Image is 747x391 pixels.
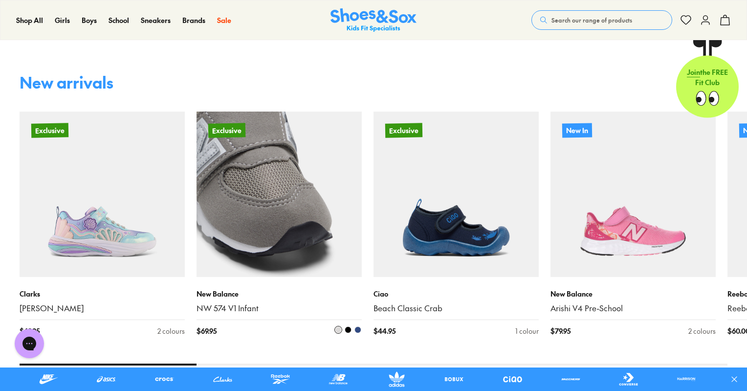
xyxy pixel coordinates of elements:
a: Sneakers [141,15,171,25]
span: Join [687,67,700,77]
a: [PERSON_NAME] [20,303,185,314]
p: Exclusive [385,123,422,138]
div: 1 colour [515,326,539,336]
div: 2 colours [157,326,185,336]
p: New Balance [550,289,716,299]
span: $ 44.95 [373,326,395,336]
img: SNS_Logo_Responsive.svg [330,8,417,32]
a: NW 574 V1 Infant [197,303,362,314]
iframe: Gorgias live chat messenger [10,325,49,362]
button: Search our range of products [531,10,672,30]
a: Shop All [16,15,43,25]
a: Sale [217,15,231,25]
span: $ 79.95 [550,326,571,336]
div: 2 colours [688,326,716,336]
a: Exclusive [20,112,185,277]
a: Arishi V4 Pre-School [550,303,716,314]
p: the FREE Fit Club [676,59,739,95]
span: $ 69.95 [197,326,217,336]
a: Boys [82,15,97,25]
a: Beach Classic Crab [373,303,539,314]
p: Clarks [20,289,185,299]
a: Girls [55,15,70,25]
span: Search our range of products [551,16,632,24]
p: New In [562,123,592,138]
a: Jointhe FREE Fit Club [676,40,739,118]
a: Shoes & Sox [330,8,417,32]
p: Exclusive [208,123,245,138]
p: Ciao [373,289,539,299]
p: Exclusive [31,123,68,138]
p: New Balance [197,289,362,299]
a: School [109,15,129,25]
div: New arrivals [20,74,113,90]
a: Brands [182,15,205,25]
